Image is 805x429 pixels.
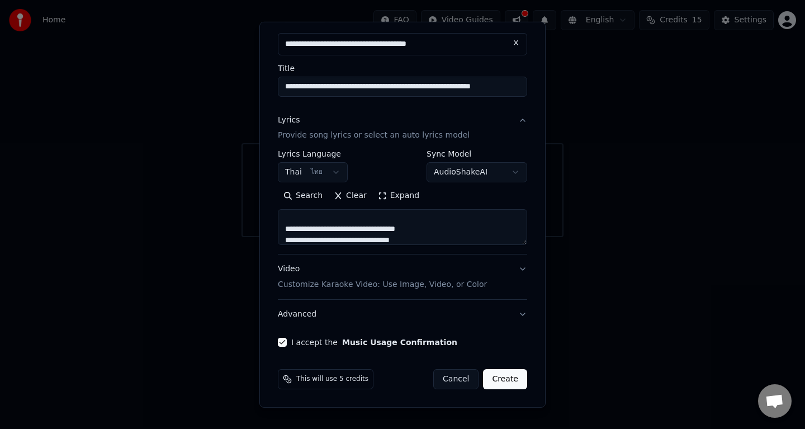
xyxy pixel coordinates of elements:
[296,375,368,384] span: This will use 5 credits
[278,130,470,141] p: Provide song lyrics or select an auto lyrics model
[328,187,372,205] button: Clear
[278,263,487,290] div: Video
[433,369,479,389] button: Cancel
[278,105,527,150] button: LyricsProvide song lyrics or select an auto lyrics model
[278,279,487,290] p: Customize Karaoke Video: Use Image, Video, or Color
[483,369,527,389] button: Create
[278,64,527,72] label: Title
[427,150,527,158] label: Sync Model
[278,187,328,205] button: Search
[278,150,527,254] div: LyricsProvide song lyrics or select an auto lyrics model
[278,300,527,329] button: Advanced
[342,338,457,346] button: I accept the
[278,254,527,299] button: VideoCustomize Karaoke Video: Use Image, Video, or Color
[278,114,300,125] div: Lyrics
[372,187,425,205] button: Expand
[291,338,457,346] label: I accept the
[278,150,348,158] label: Lyrics Language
